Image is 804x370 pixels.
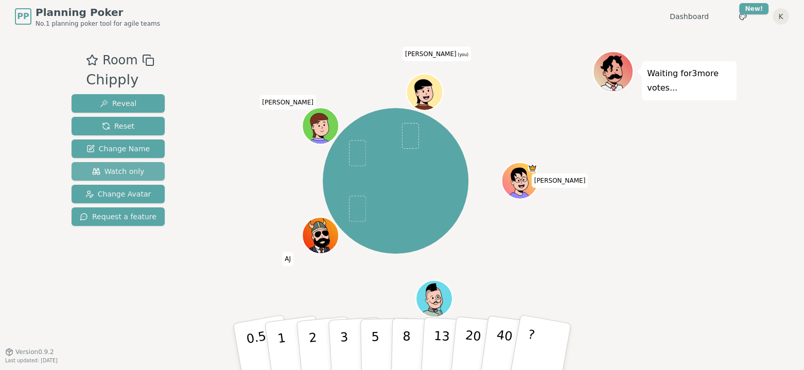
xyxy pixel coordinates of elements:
[407,75,442,110] button: Click to change your avatar
[15,5,160,28] a: PPPlanning PokerNo.1 planning poker tool for agile teams
[739,3,768,14] div: New!
[36,5,160,20] span: Planning Poker
[72,207,165,226] button: Request a feature
[36,20,160,28] span: No.1 planning poker tool for agile teams
[457,52,469,57] span: (you)
[532,173,588,188] span: Click to change your name
[92,166,145,177] span: Watch only
[80,212,156,222] span: Request a feature
[85,189,151,199] span: Change Avatar
[282,252,293,267] span: Click to change your name
[528,164,537,173] span: James is the host
[86,51,98,69] button: Add as favourite
[5,358,58,363] span: Last updated: [DATE]
[15,348,54,356] span: Version 0.9.2
[403,47,471,61] span: Click to change your name
[5,348,54,356] button: Version0.9.2
[72,94,165,113] button: Reveal
[72,185,165,203] button: Change Avatar
[72,117,165,135] button: Reset
[100,98,136,109] span: Reveal
[647,66,731,95] p: Waiting for 3 more votes...
[102,51,137,69] span: Room
[733,7,752,26] button: New!
[72,162,165,181] button: Watch only
[259,95,316,110] span: Click to change your name
[773,8,789,25] button: K
[670,11,709,22] a: Dashboard
[17,10,29,23] span: PP
[86,69,154,91] div: Chipply
[102,121,134,131] span: Reset
[72,139,165,158] button: Change Name
[86,144,150,154] span: Change Name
